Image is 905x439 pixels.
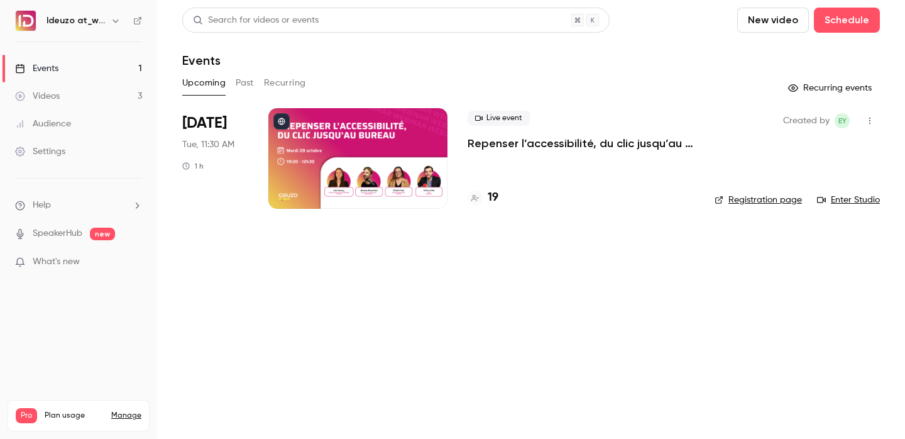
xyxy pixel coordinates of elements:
[782,78,880,98] button: Recurring events
[182,161,204,171] div: 1 h
[33,255,80,269] span: What's new
[15,199,142,212] li: help-dropdown-opener
[182,108,248,209] div: Oct 28 Tue, 11:30 AM (Europe/Paris)
[15,118,71,130] div: Audience
[90,228,115,240] span: new
[45,411,104,421] span: Plan usage
[835,113,850,128] span: Eva Yahiaoui
[182,113,227,133] span: [DATE]
[182,138,234,151] span: Tue, 11:30 AM
[488,189,498,206] h4: 19
[838,113,847,128] span: EY
[111,411,141,421] a: Manage
[47,14,106,27] h6: Ideuzo at_work
[16,11,36,31] img: Ideuzo at_work
[715,194,802,206] a: Registration page
[33,227,82,240] a: SpeakerHub
[33,199,51,212] span: Help
[236,73,254,93] button: Past
[814,8,880,33] button: Schedule
[783,113,830,128] span: Created by
[468,189,498,206] a: 19
[817,194,880,206] a: Enter Studio
[15,90,60,103] div: Videos
[15,145,65,158] div: Settings
[737,8,809,33] button: New video
[468,111,530,126] span: Live event
[182,53,221,68] h1: Events
[127,257,142,268] iframe: Noticeable Trigger
[193,14,319,27] div: Search for videos or events
[15,62,58,75] div: Events
[16,408,37,423] span: Pro
[468,136,694,151] a: Repenser l’accessibilité, du clic jusqu’au bureau
[182,73,226,93] button: Upcoming
[264,73,306,93] button: Recurring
